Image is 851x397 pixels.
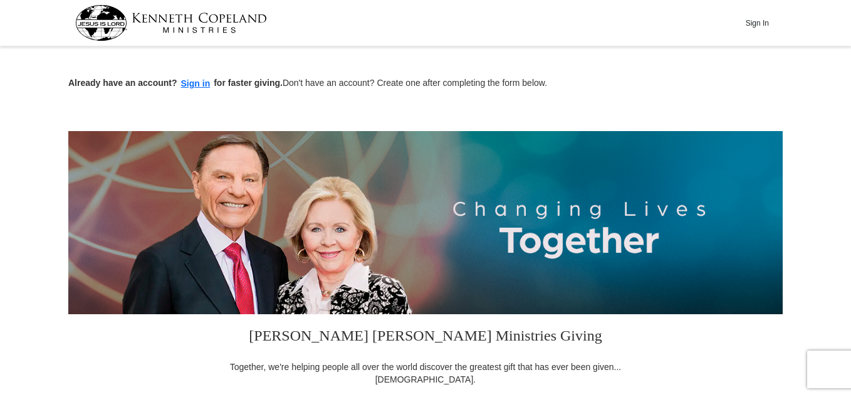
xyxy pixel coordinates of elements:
button: Sign In [738,13,776,33]
img: kcm-header-logo.svg [75,5,267,41]
strong: Already have an account? for faster giving. [68,78,283,88]
h3: [PERSON_NAME] [PERSON_NAME] Ministries Giving [222,314,629,361]
button: Sign in [177,77,214,91]
div: Together, we're helping people all over the world discover the greatest gift that has ever been g... [222,361,629,386]
p: Don't have an account? Create one after completing the form below. [68,77,783,91]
